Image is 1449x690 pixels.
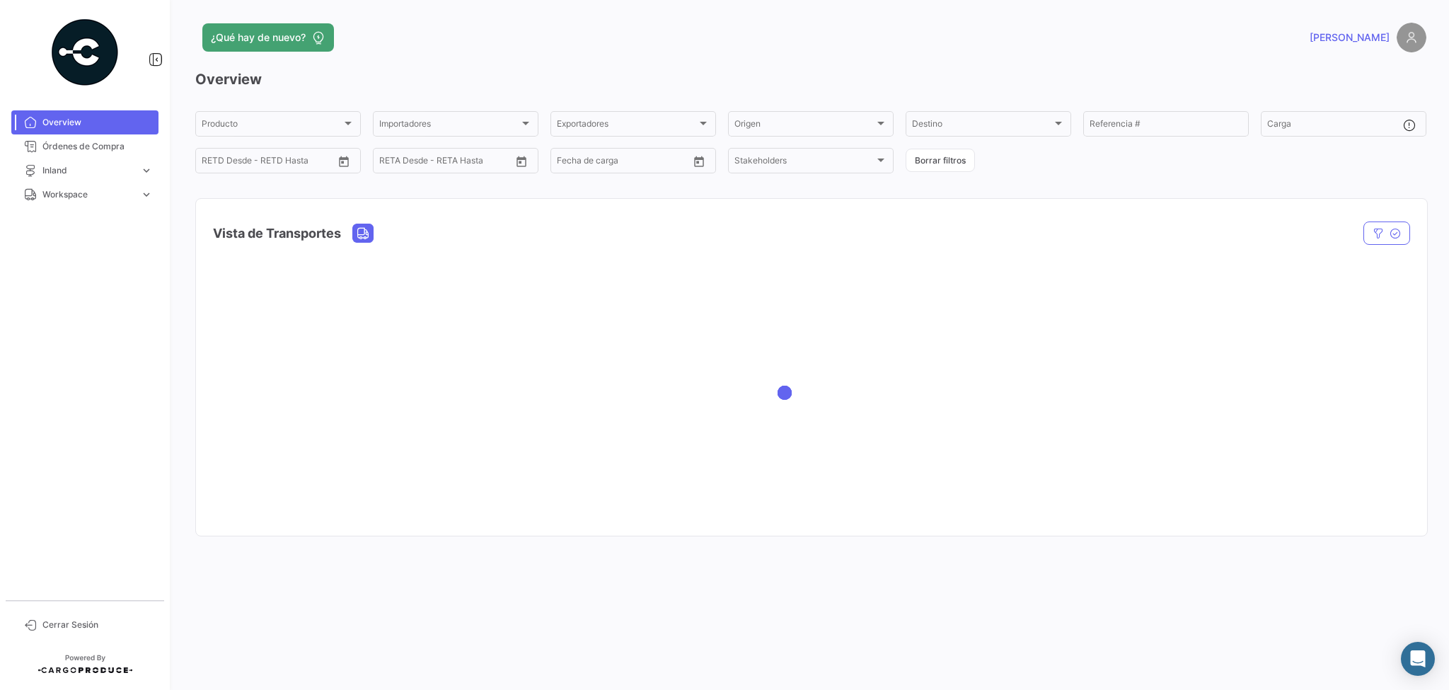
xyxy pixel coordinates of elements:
[50,17,120,88] img: powered-by.png
[42,140,153,153] span: Órdenes de Compra
[42,188,134,201] span: Workspace
[1397,23,1426,52] img: placeholder-user.png
[511,151,532,172] button: Open calendar
[557,121,697,131] span: Exportadores
[734,121,874,131] span: Origen
[140,164,153,177] span: expand_more
[202,121,342,131] span: Producto
[42,619,153,631] span: Cerrar Sesión
[906,149,975,172] button: Borrar filtros
[353,224,373,242] button: Land
[42,116,153,129] span: Overview
[912,121,1052,131] span: Destino
[415,158,478,168] input: Hasta
[195,69,1426,89] h3: Overview
[202,23,334,52] button: ¿Qué hay de nuevo?
[237,158,300,168] input: Hasta
[140,188,153,201] span: expand_more
[11,134,158,159] a: Órdenes de Compra
[1310,30,1390,45] span: [PERSON_NAME]
[592,158,655,168] input: Hasta
[1401,642,1435,676] div: Abrir Intercom Messenger
[211,30,306,45] span: ¿Qué hay de nuevo?
[333,151,354,172] button: Open calendar
[11,110,158,134] a: Overview
[379,121,519,131] span: Importadores
[734,158,874,168] span: Stakeholders
[688,151,710,172] button: Open calendar
[42,164,134,177] span: Inland
[213,224,341,243] h4: Vista de Transportes
[202,158,227,168] input: Desde
[379,158,405,168] input: Desde
[557,158,582,168] input: Desde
